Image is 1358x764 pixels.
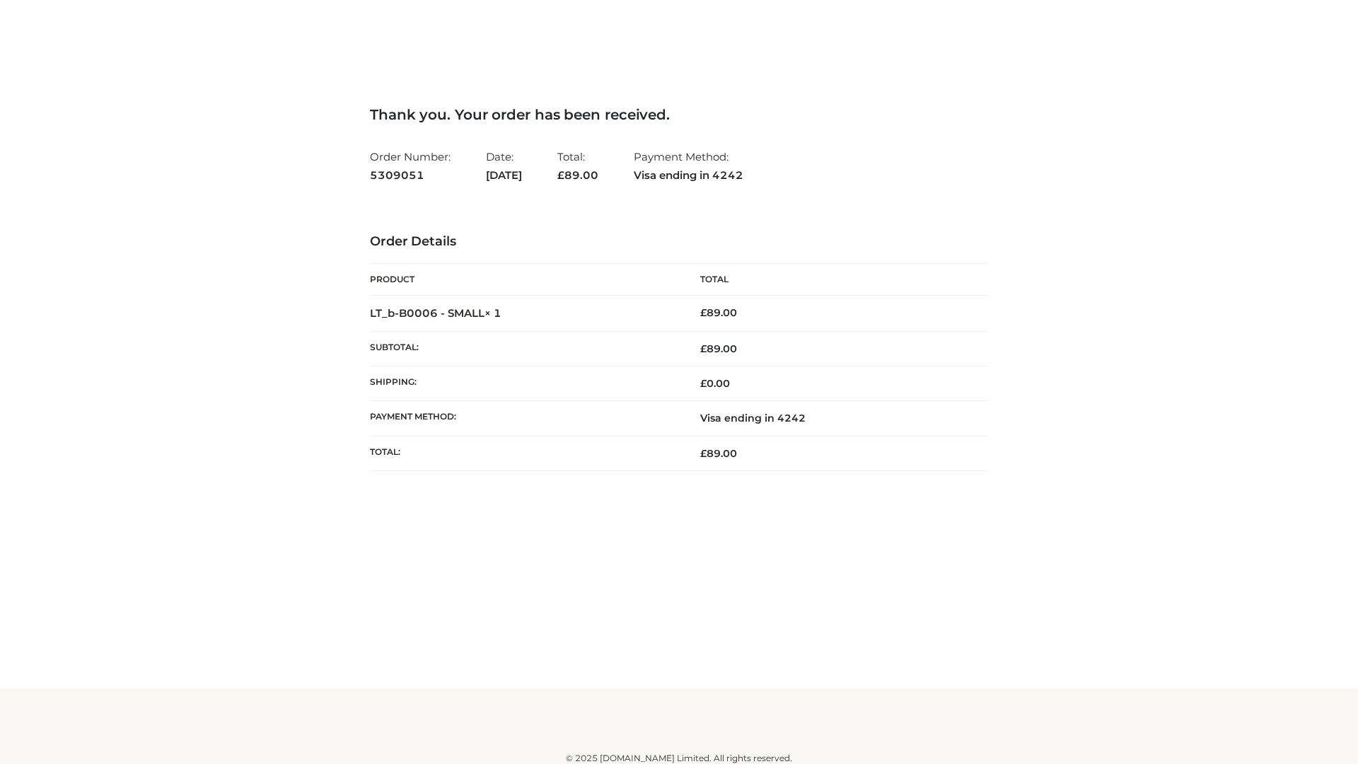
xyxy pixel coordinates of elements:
h3: Order Details [370,234,988,250]
strong: LT_b-B0006 - SMALL [370,306,501,320]
span: £ [700,306,707,319]
span: £ [700,342,707,355]
span: £ [700,377,707,390]
strong: 5309051 [370,166,451,185]
span: 89.00 [557,168,598,182]
li: Payment Method: [634,144,743,187]
li: Total: [557,144,598,187]
th: Product [370,264,679,296]
h3: Thank you. Your order has been received. [370,106,988,123]
strong: × 1 [484,306,501,320]
th: Subtotal: [370,331,679,366]
th: Payment method: [370,401,679,436]
li: Order Number: [370,144,451,187]
td: Visa ending in 4242 [679,401,988,436]
strong: Visa ending in 4242 [634,166,743,185]
strong: [DATE] [486,166,522,185]
span: 89.00 [700,447,737,460]
th: Total [679,264,988,296]
span: 89.00 [700,342,737,355]
span: £ [557,168,564,182]
bdi: 0.00 [700,377,730,390]
span: £ [700,447,707,460]
th: Shipping: [370,366,679,401]
li: Date: [486,144,522,187]
th: Total: [370,436,679,470]
bdi: 89.00 [700,306,737,319]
